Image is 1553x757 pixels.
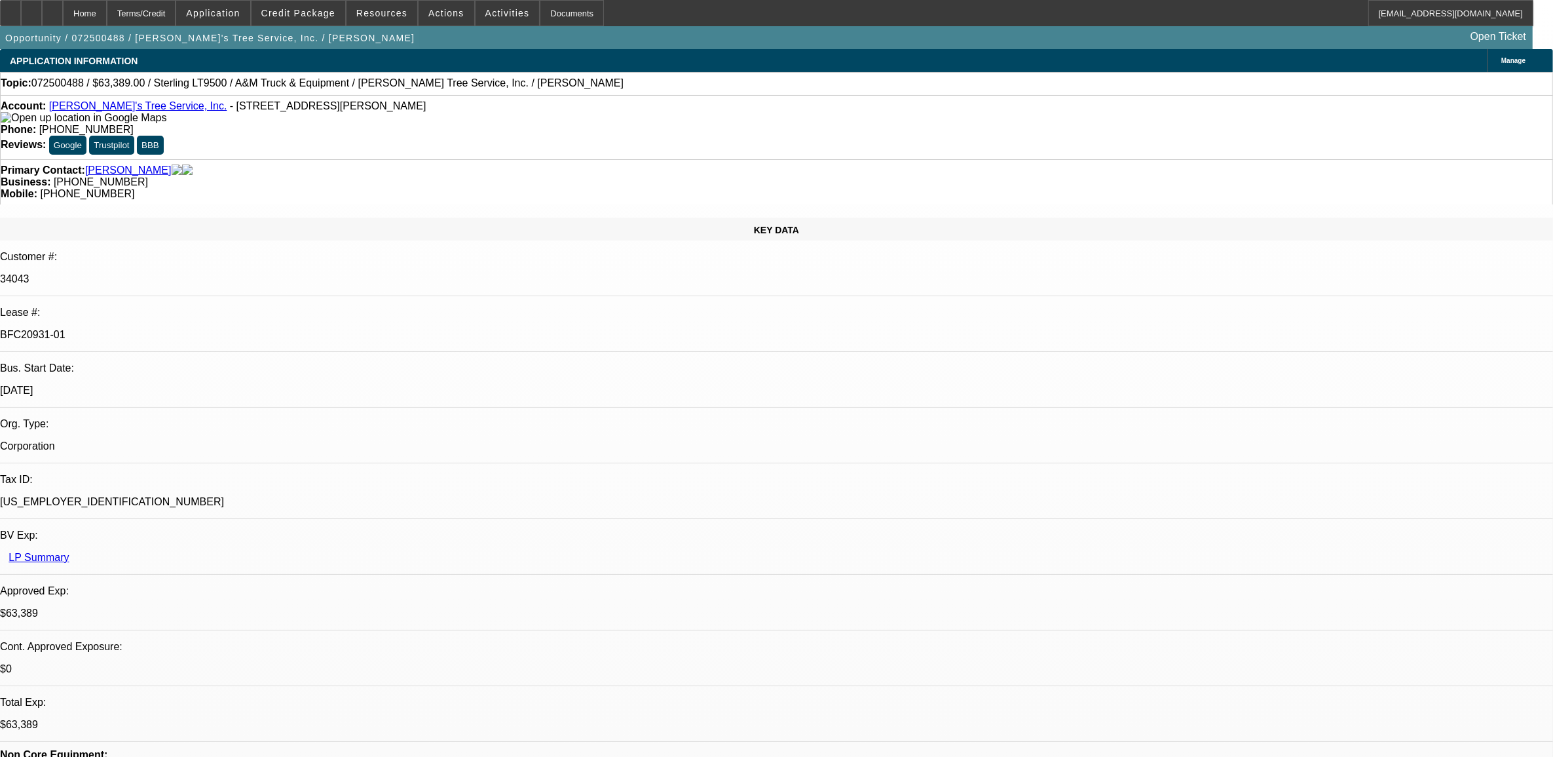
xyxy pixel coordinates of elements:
a: View Google Maps [1,112,166,123]
button: BBB [137,136,164,155]
span: [PHONE_NUMBER] [40,188,134,199]
a: [PERSON_NAME]'s Tree Service, Inc. [49,100,227,111]
span: Activities [485,8,530,18]
strong: Phone: [1,124,36,135]
span: Actions [428,8,464,18]
img: linkedin-icon.png [182,165,193,176]
span: APPLICATION INFORMATION [10,56,138,66]
span: [PHONE_NUMBER] [39,124,134,135]
img: facebook-icon.png [172,165,182,176]
strong: Account: [1,100,46,111]
strong: Business: [1,176,50,187]
span: Resources [356,8,407,18]
button: Google [49,136,86,155]
span: Opportunity / 072500488 / [PERSON_NAME]'s Tree Service, Inc. / [PERSON_NAME] [5,33,415,43]
span: 072500488 / $63,389.00 / Sterling LT9500 / A&M Truck & Equipment / [PERSON_NAME] Tree Service, In... [31,77,624,89]
strong: Reviews: [1,139,46,150]
span: - [STREET_ADDRESS][PERSON_NAME] [230,100,426,111]
button: Activities [476,1,540,26]
span: Manage [1501,57,1525,64]
span: Application [186,8,240,18]
img: Open up location in Google Maps [1,112,166,124]
button: Application [176,1,250,26]
button: Credit Package [252,1,345,26]
span: [PHONE_NUMBER] [54,176,148,187]
span: KEY DATA [754,225,799,235]
strong: Mobile: [1,188,37,199]
span: Credit Package [261,8,335,18]
strong: Primary Contact: [1,165,85,176]
strong: Topic: [1,77,31,89]
a: LP Summary [9,552,69,563]
button: Resources [346,1,417,26]
button: Actions [419,1,474,26]
button: Trustpilot [89,136,134,155]
a: [PERSON_NAME] [85,165,172,176]
a: Open Ticket [1465,26,1531,48]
